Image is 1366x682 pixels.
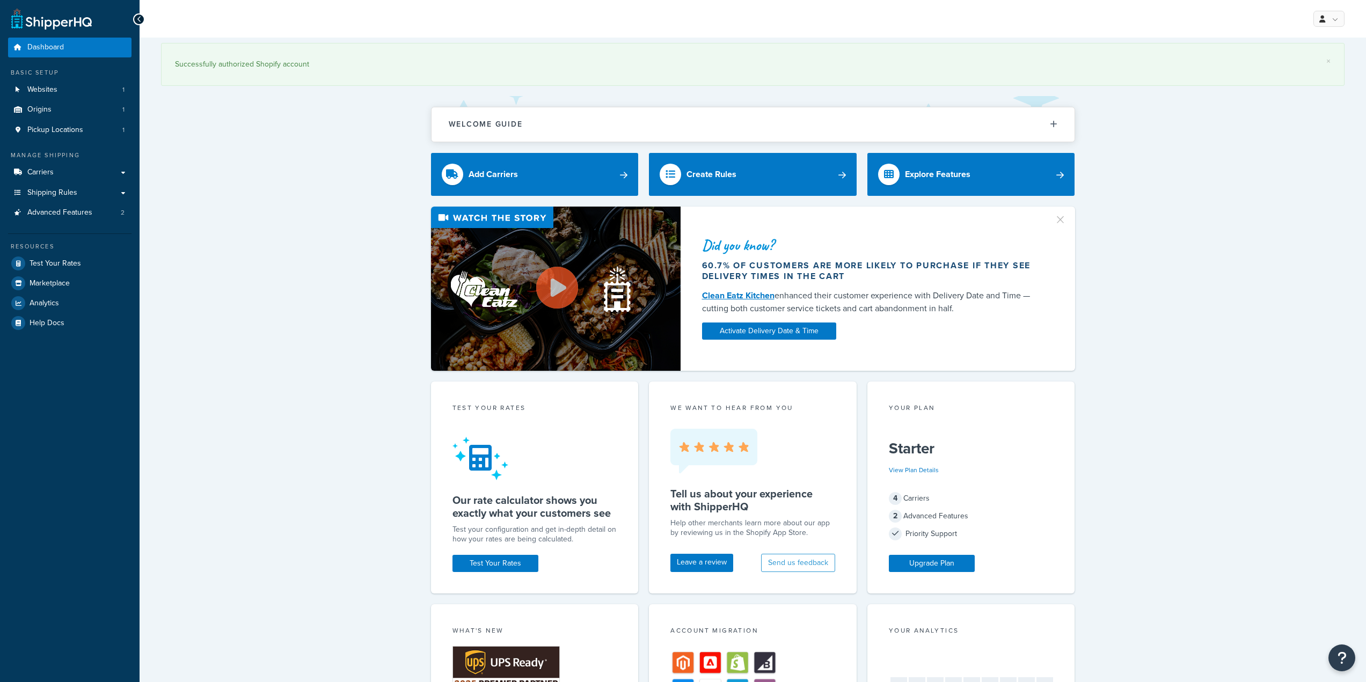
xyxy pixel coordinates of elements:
[8,254,132,273] a: Test Your Rates
[649,153,857,196] a: Create Rules
[449,120,523,128] h2: Welcome Guide
[30,259,81,268] span: Test Your Rates
[889,403,1054,415] div: Your Plan
[8,120,132,140] a: Pickup Locations1
[8,38,132,57] a: Dashboard
[27,105,52,114] span: Origins
[431,153,639,196] a: Add Carriers
[121,208,125,217] span: 2
[8,80,132,100] a: Websites1
[670,487,835,513] h5: Tell us about your experience with ShipperHQ
[670,626,835,638] div: Account Migration
[702,322,836,340] a: Activate Delivery Date & Time
[670,403,835,413] p: we want to hear from you
[30,319,64,328] span: Help Docs
[905,167,970,182] div: Explore Features
[8,163,132,182] a: Carriers
[30,299,59,308] span: Analytics
[867,153,1075,196] a: Explore Features
[889,510,902,523] span: 2
[122,126,125,135] span: 1
[889,465,939,475] a: View Plan Details
[702,238,1041,253] div: Did you know?
[8,80,132,100] li: Websites
[452,555,538,572] a: Test Your Rates
[27,85,57,94] span: Websites
[670,518,835,538] p: Help other merchants learn more about our app by reviewing us in the Shopify App Store.
[1328,644,1355,671] button: Open Resource Center
[452,403,617,415] div: Test your rates
[8,203,132,223] a: Advanced Features2
[175,57,1331,72] div: Successfully authorized Shopify account
[889,491,1054,506] div: Carriers
[452,525,617,544] div: Test your configuration and get in-depth detail on how your rates are being calculated.
[8,183,132,203] a: Shipping Rules
[889,492,902,505] span: 4
[452,626,617,638] div: What's New
[8,242,132,251] div: Resources
[702,289,1041,315] div: enhanced their customer experience with Delivery Date and Time — cutting both customer service ti...
[27,208,92,217] span: Advanced Features
[8,120,132,140] li: Pickup Locations
[8,68,132,77] div: Basic Setup
[889,440,1054,457] h5: Starter
[670,554,733,572] a: Leave a review
[27,43,64,52] span: Dashboard
[8,294,132,313] a: Analytics
[686,167,736,182] div: Create Rules
[8,203,132,223] li: Advanced Features
[431,207,681,371] img: Video thumbnail
[8,313,132,333] a: Help Docs
[889,555,975,572] a: Upgrade Plan
[889,509,1054,524] div: Advanced Features
[8,100,132,120] a: Origins1
[8,151,132,160] div: Manage Shipping
[702,289,775,302] a: Clean Eatz Kitchen
[27,168,54,177] span: Carriers
[889,626,1054,638] div: Your Analytics
[27,126,83,135] span: Pickup Locations
[889,526,1054,541] div: Priority Support
[8,100,132,120] li: Origins
[469,167,518,182] div: Add Carriers
[30,279,70,288] span: Marketplace
[122,85,125,94] span: 1
[8,274,132,293] a: Marketplace
[452,494,617,519] h5: Our rate calculator shows you exactly what your customers see
[27,188,77,197] span: Shipping Rules
[1326,57,1331,65] a: ×
[702,260,1041,282] div: 60.7% of customers are more likely to purchase if they see delivery times in the cart
[122,105,125,114] span: 1
[761,554,835,572] button: Send us feedback
[432,107,1075,141] button: Welcome Guide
